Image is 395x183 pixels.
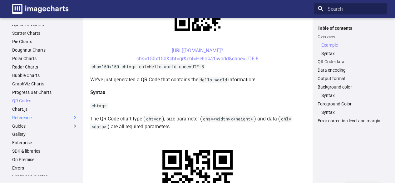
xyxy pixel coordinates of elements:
[136,48,259,62] a: [URL][DOMAIN_NAME]?chs=150x150&cht=qr&chl=Hello%20world&choe=UTF-8
[318,76,383,81] a: Output format
[12,165,78,171] a: Errors
[90,64,205,69] code: chs=150x150 cht=qr chl=Hello world choe=UTF-8
[90,89,305,97] h4: Syntax
[12,123,78,129] label: Guides
[12,64,78,70] a: Radar Charts
[12,89,78,95] a: Progress Bar Charts
[12,73,78,78] a: Bubble Charts
[202,116,254,122] code: chs=<width>x<height>
[12,56,78,61] a: Polar Charts
[321,42,383,48] a: Example
[12,115,78,120] label: Reference
[314,3,387,14] input: Search
[314,25,387,31] label: Table of contents
[321,51,383,56] a: Syntax
[12,140,78,145] a: Enterprise
[12,106,78,112] a: Chart.js
[12,131,78,137] a: Gallery
[318,42,383,56] nav: Overview
[12,174,78,179] a: Limits and Quotas
[318,93,383,98] nav: Background color
[318,118,383,124] a: Error correction level and margin
[90,115,305,131] p: The QR Code chart type ( ), size parameter ( ) and data ( ) are all required parameters.
[12,157,78,162] a: On Premise
[318,59,383,64] a: QR Code data
[12,98,78,104] a: QR Codes
[198,77,228,83] code: Hello world
[90,76,305,84] p: We've just generated a QR Code that contains the information!
[10,1,71,17] a: Image-Charts documentation
[12,30,78,36] a: Scatter Charts
[314,25,387,124] nav: Table of contents
[321,109,383,115] a: Syntax
[318,34,383,39] a: Overview
[90,103,108,109] code: cht=qr
[12,4,68,14] img: logo
[12,47,78,53] a: Doughnut Charts
[145,116,162,122] code: cht=qr
[12,39,78,44] a: Pie Charts
[318,84,383,90] a: Background color
[321,93,383,98] a: Syntax
[318,109,383,115] nav: Foreground Color
[318,101,383,107] a: Foreground Color
[12,148,78,154] a: SDK & libraries
[12,81,78,87] a: GraphViz Charts
[318,67,383,73] a: Data encoding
